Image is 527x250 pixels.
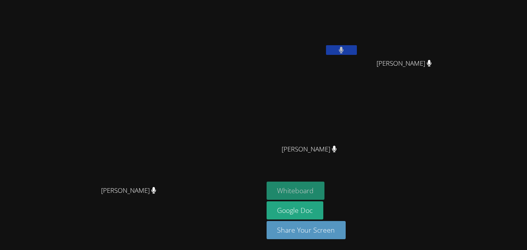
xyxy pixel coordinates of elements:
[267,221,346,239] button: Share Your Screen
[282,144,337,155] span: [PERSON_NAME]
[267,201,324,219] a: Google Doc
[267,182,325,200] button: Whiteboard
[377,58,432,69] span: [PERSON_NAME]
[101,185,156,196] span: [PERSON_NAME]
